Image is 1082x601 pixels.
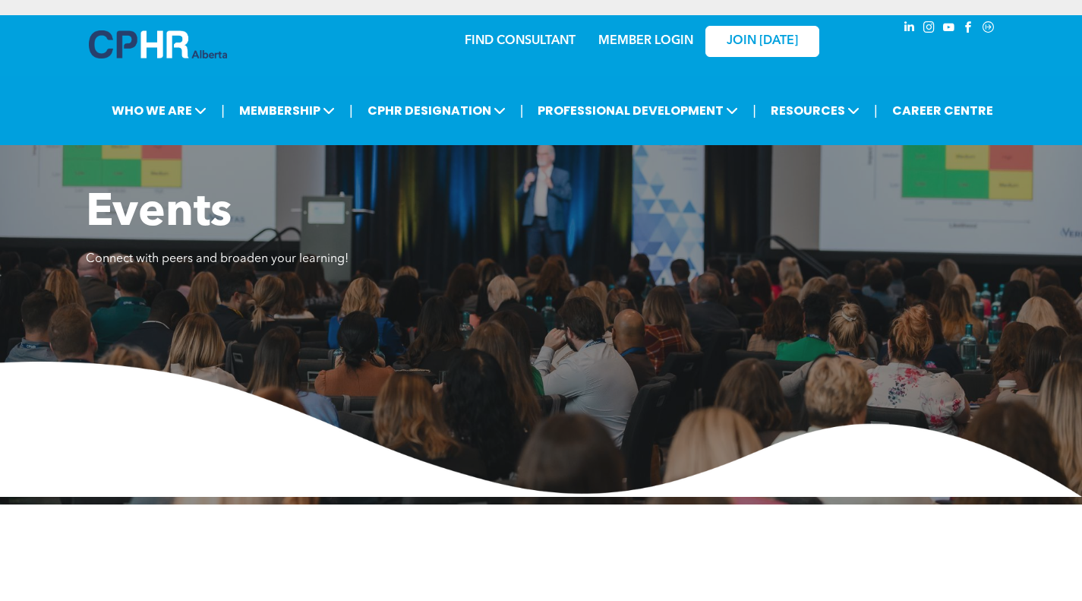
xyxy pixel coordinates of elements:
[107,96,211,125] span: WHO WE ARE
[888,96,998,125] a: CAREER CENTRE
[86,253,349,265] span: Connect with peers and broaden your learning!
[727,34,798,49] span: JOIN [DATE]
[598,35,693,47] a: MEMBER LOGIN
[520,95,524,126] li: |
[921,19,938,40] a: instagram
[705,26,819,57] a: JOIN [DATE]
[961,19,977,40] a: facebook
[533,96,743,125] span: PROFESSIONAL DEVELOPMENT
[89,30,227,59] img: A blue and white logo for cp alberta
[465,35,576,47] a: FIND CONSULTANT
[752,95,756,126] li: |
[766,96,864,125] span: RESOURCES
[349,95,353,126] li: |
[221,95,225,126] li: |
[363,96,510,125] span: CPHR DESIGNATION
[874,95,878,126] li: |
[235,96,339,125] span: MEMBERSHIP
[901,19,918,40] a: linkedin
[86,191,232,236] span: Events
[980,19,997,40] a: Social network
[941,19,957,40] a: youtube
